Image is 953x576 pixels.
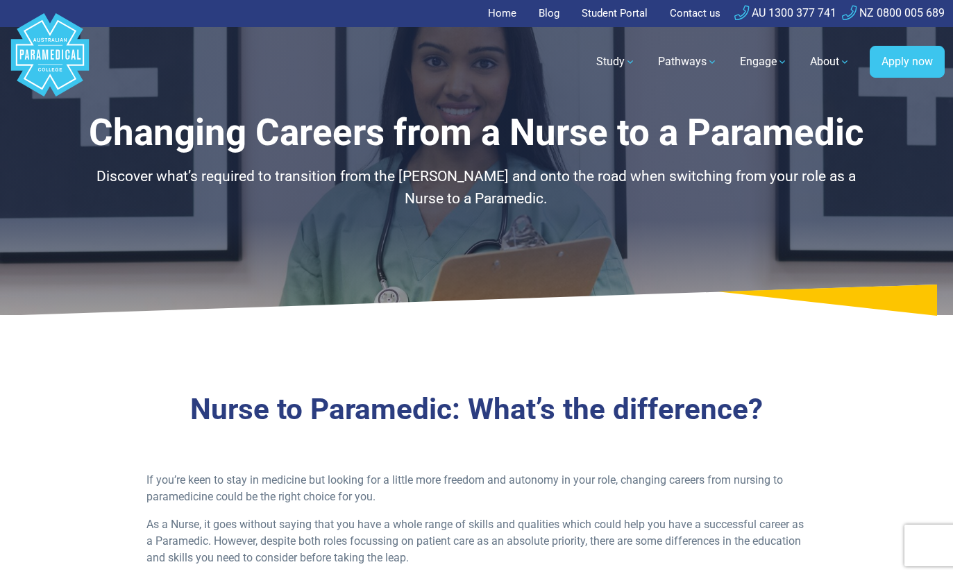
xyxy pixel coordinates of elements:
h3: Nurse to Paramedic: What’s the difference? [78,392,875,427]
span: If you’re keen to stay in medicine but looking for a little more freedom and autonomy in your rol... [146,473,783,503]
a: Study [588,42,644,81]
h1: Changing Careers from a Nurse to a Paramedic [78,111,875,155]
span: Discover what’s required to transition from the [PERSON_NAME] and onto the road when switching fr... [96,168,856,207]
a: NZ 0800 005 689 [842,6,945,19]
a: Pathways [650,42,726,81]
p: As a Nurse, it goes without saying that you have a whole range of skills and qualities which coul... [146,516,807,566]
a: About [802,42,859,81]
a: Apply now [870,46,945,78]
a: AU 1300 377 741 [734,6,836,19]
a: Australian Paramedical College [8,27,92,97]
a: Engage [732,42,796,81]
